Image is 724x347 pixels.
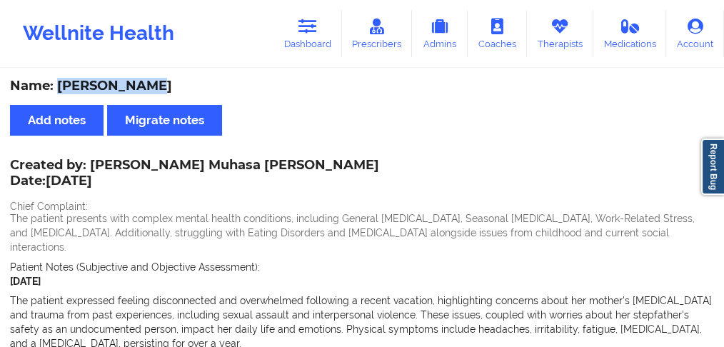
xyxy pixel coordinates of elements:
span: Chief Complaint: [10,201,88,212]
p: The patient presents with complex mental health conditions, including General [MEDICAL_DATA], Sea... [10,211,714,254]
button: Add notes [10,105,104,136]
a: Admins [412,10,468,57]
a: Prescribers [342,10,413,57]
a: Coaches [468,10,527,57]
a: Report Bug [701,139,724,195]
div: Created by: [PERSON_NAME] Muhasa [PERSON_NAME] [10,158,379,191]
a: Account [666,10,724,57]
button: Migrate notes [107,105,222,136]
div: Name: [PERSON_NAME] [10,78,714,94]
p: Date: [DATE] [10,172,379,191]
span: Patient Notes (Subjective and Objective Assessment): [10,261,260,273]
strong: [DATE] [10,276,41,287]
a: Medications [593,10,667,57]
a: Therapists [527,10,593,57]
a: Dashboard [273,10,342,57]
